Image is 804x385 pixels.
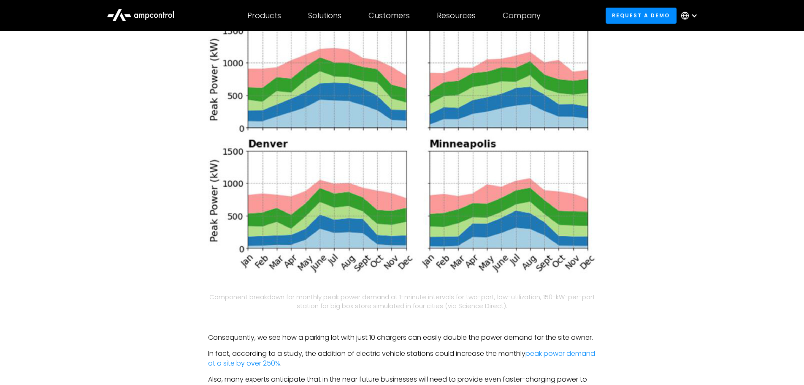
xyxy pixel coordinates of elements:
[503,11,541,20] div: Company
[247,11,281,20] div: Products
[208,349,595,368] a: peak power demand at a site by over 250%
[308,11,341,20] div: Solutions
[606,8,677,23] a: Request a demo
[437,11,476,20] div: Resources
[368,11,410,20] div: Customers
[208,349,596,368] p: In fact, according to a study, the addition of electric vehicle stations could increase the month...
[208,317,596,326] p: ‍
[208,333,596,342] p: Consequently, we see how a parking lot with just 10 chargers can easily double the power demand f...
[208,292,596,310] figcaption: Component breakdown for monthly peak power demand at 1-minute intervals for two-port, low-utiliza...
